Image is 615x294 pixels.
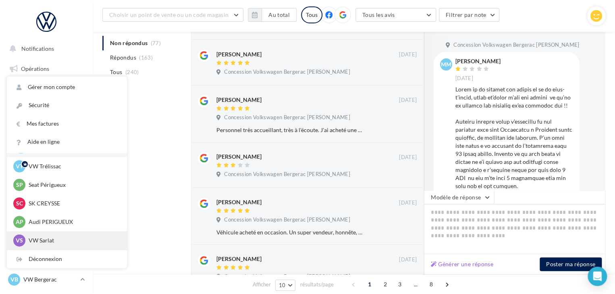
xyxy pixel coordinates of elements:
[29,199,117,207] p: SK CREYSSE
[248,8,297,22] button: Au total
[540,257,602,271] button: Poster ma réponse
[110,54,136,62] span: Répondus
[379,278,392,291] span: 2
[5,40,85,57] button: Notifications
[216,50,262,58] div: [PERSON_NAME]
[5,161,88,178] a: Médiathèque
[5,228,88,252] a: Campagnes DataOnDemand
[216,198,262,206] div: [PERSON_NAME]
[262,8,297,22] button: Au total
[399,51,417,58] span: [DATE]
[29,181,117,189] p: Seat Périgueux
[7,78,127,96] a: Gérer mon compte
[399,256,417,263] span: [DATE]
[279,282,286,288] span: 10
[109,11,229,18] span: Choisir un point de vente ou un code magasin
[5,121,88,138] a: Campagnes
[102,8,243,22] button: Choisir un point de vente ou un code magasin
[5,101,88,118] a: Visibilité en ligne
[301,6,322,23] div: Tous
[5,60,88,77] a: Opérations
[16,236,23,244] span: VS
[16,162,23,170] span: VT
[21,65,49,72] span: Opérations
[216,126,364,134] div: Personnel très accueillant, très à l'écoute. J'ai acheté une voiture l'année dernière en occasion...
[216,228,364,236] div: Véhicule acheté en occasion. Un super vendeur, honnête, de bons conseils, disponible et agréable ...
[6,272,86,287] a: VB VW Bergerac
[16,181,23,189] span: SP
[5,80,88,97] a: Boîte de réception81
[439,8,500,22] button: Filtrer par note
[216,96,262,104] div: [PERSON_NAME]
[399,154,417,161] span: [DATE]
[5,201,88,225] a: PLV et print personnalisable
[29,162,117,170] p: VW Trélissac
[139,54,153,61] span: (163)
[455,58,501,64] div: [PERSON_NAME]
[5,181,88,198] a: Calendrier
[300,281,333,288] span: résultats/page
[216,153,262,161] div: [PERSON_NAME]
[428,259,497,269] button: Générer une réponse
[393,278,406,291] span: 3
[588,267,607,286] div: Open Intercom Messenger
[216,255,262,263] div: [PERSON_NAME]
[21,45,54,52] span: Notifications
[29,218,117,226] p: Audi PERIGUEUX
[23,275,77,284] p: VW Bergerac
[7,115,127,133] a: Mes factures
[425,278,438,291] span: 8
[453,41,579,49] span: Concession Volkswagen Bergerac [PERSON_NAME]
[224,114,350,121] span: Concession Volkswagen Bergerac [PERSON_NAME]
[409,278,422,291] span: ...
[355,8,436,22] button: Tous les avis
[5,141,88,158] a: Contacts
[125,69,139,75] span: (240)
[7,250,127,268] div: Déconnexion
[399,199,417,207] span: [DATE]
[399,97,417,104] span: [DATE]
[275,280,296,291] button: 10
[7,96,127,114] a: Sécurité
[110,68,122,76] span: Tous
[7,133,127,151] a: Aide en ligne
[16,218,23,226] span: AP
[224,68,350,76] span: Concession Volkswagen Bergerac [PERSON_NAME]
[224,216,350,224] span: Concession Volkswagen Bergerac [PERSON_NAME]
[441,60,451,68] span: mm
[455,75,473,82] span: [DATE]
[224,171,350,178] span: Concession Volkswagen Bergerac [PERSON_NAME]
[16,199,23,207] span: SC
[29,236,117,244] p: VW Sarlat
[362,11,395,18] span: Tous les avis
[253,281,271,288] span: Afficher
[224,273,350,280] span: Concession Volkswagen Bergerac [PERSON_NAME]
[424,190,494,204] button: Modèle de réponse
[363,278,376,291] span: 1
[10,275,18,284] span: VB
